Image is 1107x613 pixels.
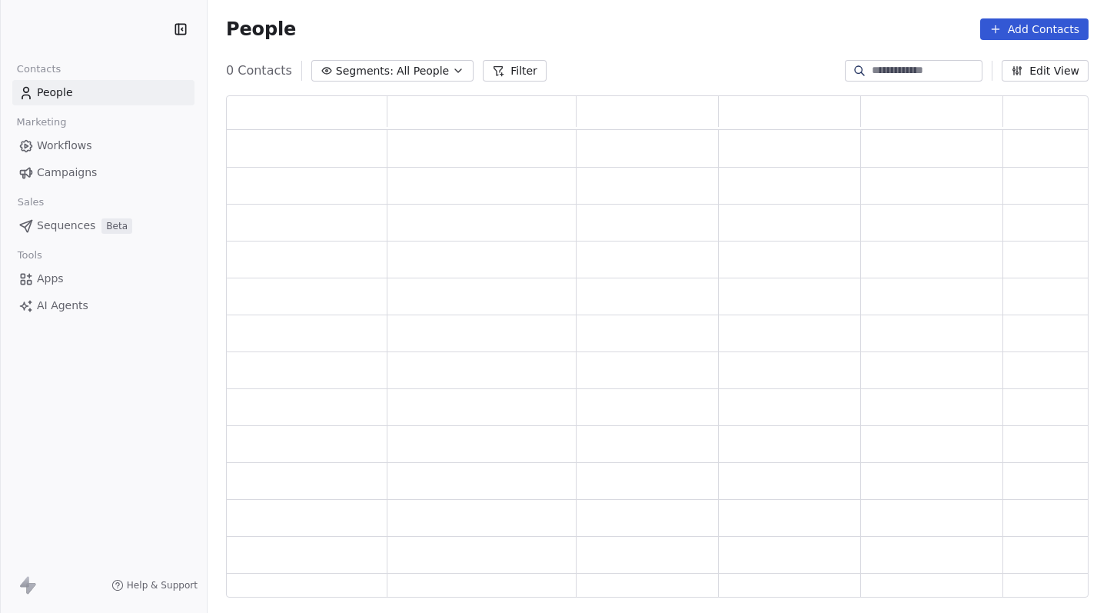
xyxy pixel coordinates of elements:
button: Add Contacts [980,18,1089,40]
button: Filter [483,60,547,82]
span: People [37,85,73,101]
a: Help & Support [111,579,198,591]
span: 0 Contacts [226,62,292,80]
button: Edit View [1002,60,1089,82]
a: Workflows [12,133,194,158]
a: SequencesBeta [12,213,194,238]
span: Tools [11,244,48,267]
span: People [226,18,296,41]
span: AI Agents [37,298,88,314]
span: Contacts [10,58,68,81]
span: Sales [11,191,51,214]
a: Campaigns [12,160,194,185]
span: All People [397,63,449,79]
span: Segments: [336,63,394,79]
span: Help & Support [127,579,198,591]
span: Beta [101,218,132,234]
span: Apps [37,271,64,287]
span: Workflows [37,138,92,154]
a: Apps [12,266,194,292]
span: Sequences [37,218,95,234]
span: Marketing [10,111,73,134]
span: Campaigns [37,165,97,181]
a: People [12,80,194,105]
a: AI Agents [12,293,194,318]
